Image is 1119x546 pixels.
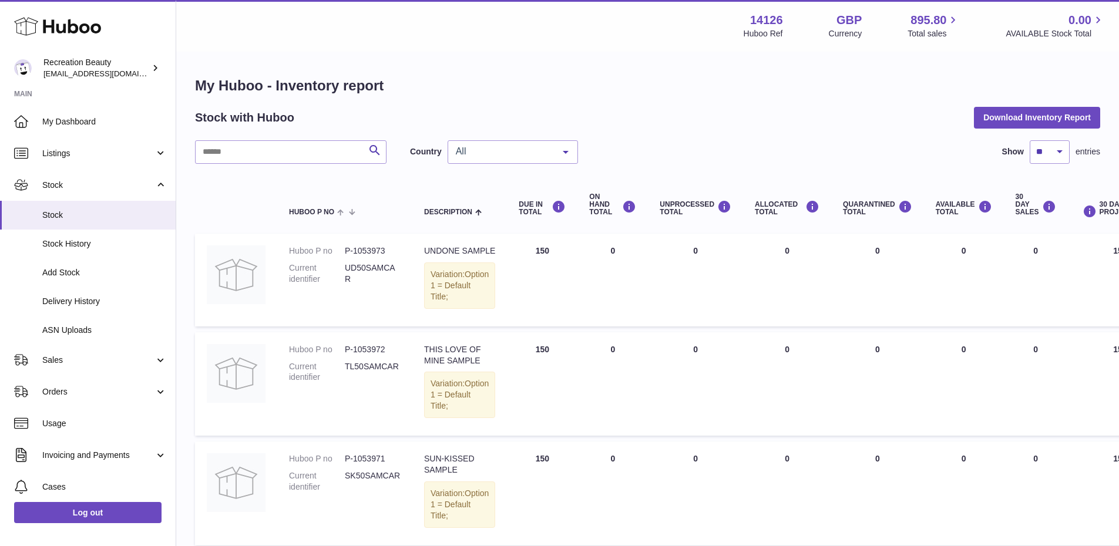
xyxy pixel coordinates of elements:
[836,12,862,28] strong: GBP
[345,262,401,285] dd: UD50SAMCAR
[1006,12,1105,39] a: 0.00 AVAILABLE Stock Total
[345,344,401,355] dd: P-1053972
[42,325,167,336] span: ASN Uploads
[924,332,1004,436] td: 0
[42,267,167,278] span: Add Stock
[507,441,577,545] td: 150
[42,210,167,221] span: Stock
[289,344,345,355] dt: Huboo P no
[42,450,154,461] span: Invoicing and Payments
[43,69,173,78] span: [EMAIL_ADDRESS][DOMAIN_NAME]
[289,245,345,257] dt: Huboo P no
[43,57,149,79] div: Recreation Beauty
[744,28,783,39] div: Huboo Ref
[924,234,1004,326] td: 0
[42,355,154,366] span: Sales
[910,12,946,28] span: 895.80
[42,238,167,250] span: Stock History
[974,107,1100,128] button: Download Inventory Report
[431,488,489,520] span: Option 1 = Default Title;
[1006,28,1105,39] span: AVAILABLE Stock Total
[743,441,831,545] td: 0
[908,28,960,39] span: Total sales
[1076,146,1100,157] span: entries
[875,345,880,354] span: 0
[431,269,489,301] span: Option 1 = Default Title;
[345,470,401,493] dd: SK50SAMCAR
[589,193,636,217] div: ON HAND Total
[207,344,266,403] img: product image
[577,234,648,326] td: 0
[289,361,345,383] dt: Current identifier
[843,200,912,216] div: QUARANTINED Total
[507,332,577,436] td: 150
[410,146,442,157] label: Country
[289,262,345,285] dt: Current identifier
[424,481,495,528] div: Variation:
[289,470,345,493] dt: Current identifier
[875,246,880,255] span: 0
[1004,234,1068,326] td: 0
[908,12,960,39] a: 895.80 Total sales
[207,453,266,512] img: product image
[431,379,489,410] span: Option 1 = Default Title;
[577,441,648,545] td: 0
[345,453,401,464] dd: P-1053971
[750,12,783,28] strong: 14126
[1002,146,1024,157] label: Show
[14,59,32,77] img: barney@recreationbeauty.com
[507,234,577,326] td: 150
[743,234,831,326] td: 0
[936,200,992,216] div: AVAILABLE Total
[519,200,566,216] div: DUE IN TOTAL
[42,386,154,397] span: Orders
[1004,332,1068,436] td: 0
[42,481,167,493] span: Cases
[648,332,743,436] td: 0
[42,148,154,159] span: Listings
[648,441,743,545] td: 0
[42,418,167,429] span: Usage
[424,208,472,216] span: Description
[42,296,167,307] span: Delivery History
[289,208,334,216] span: Huboo P no
[424,245,495,257] div: UNDONE SAMPLE
[1016,193,1056,217] div: 30 DAY SALES
[195,110,294,126] h2: Stock with Huboo
[1068,12,1091,28] span: 0.00
[14,502,162,523] a: Log out
[345,361,401,383] dd: TL50SAMCAR
[424,372,495,418] div: Variation:
[829,28,862,39] div: Currency
[1004,441,1068,545] td: 0
[424,262,495,309] div: Variation:
[660,200,731,216] div: UNPROCESSED Total
[453,146,554,157] span: All
[743,332,831,436] td: 0
[289,453,345,464] dt: Huboo P no
[42,180,154,191] span: Stock
[424,453,495,476] div: SUN-KISSED SAMPLE
[424,344,495,366] div: THIS LOVE OF MINE SAMPLE
[924,441,1004,545] td: 0
[345,245,401,257] dd: P-1053973
[42,116,167,127] span: My Dashboard
[195,76,1100,95] h1: My Huboo - Inventory report
[207,245,266,304] img: product image
[755,200,819,216] div: ALLOCATED Total
[577,332,648,436] td: 0
[875,454,880,463] span: 0
[648,234,743,326] td: 0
